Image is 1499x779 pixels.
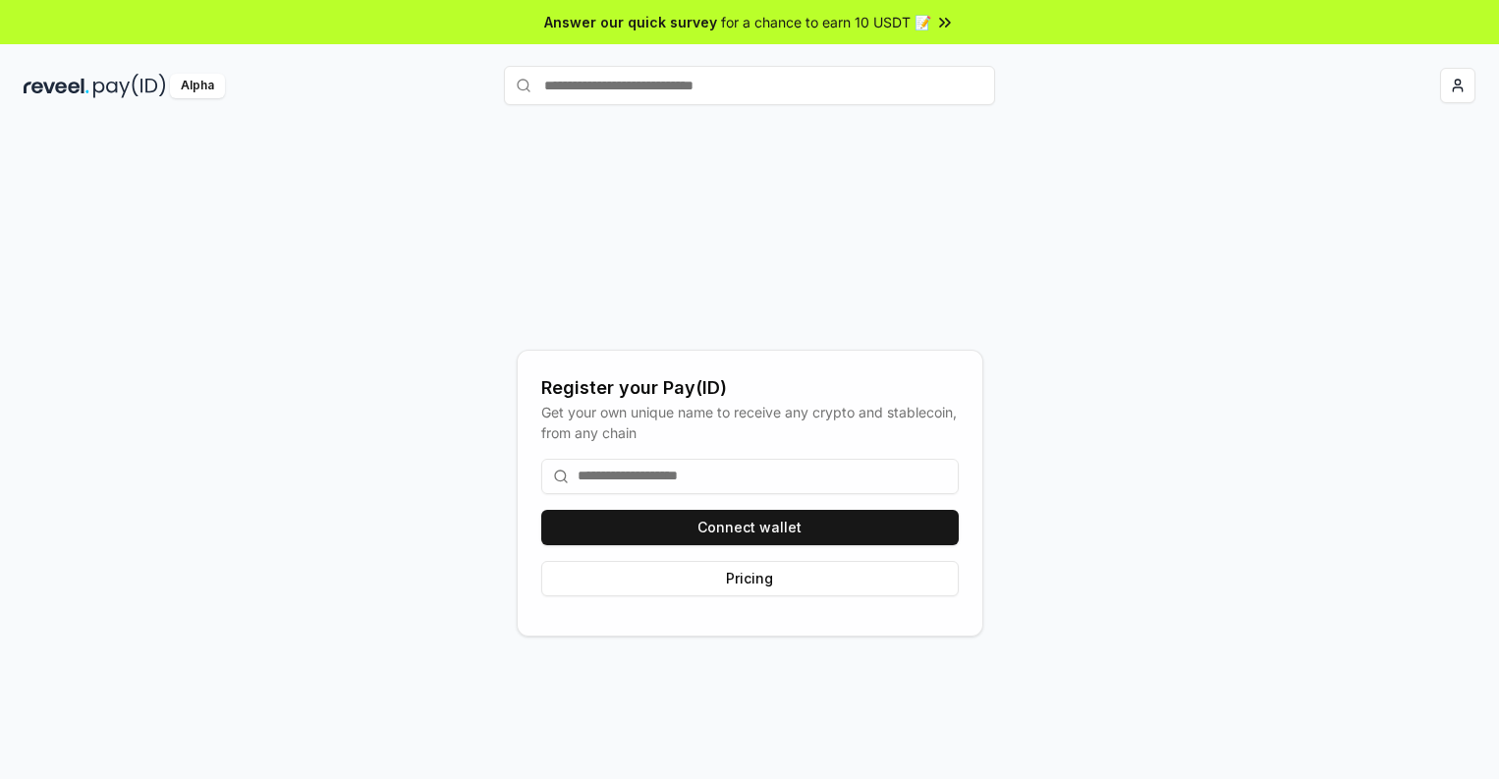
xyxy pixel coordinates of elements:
span: for a chance to earn 10 USDT 📝 [721,12,931,32]
img: pay_id [93,74,166,98]
div: Get your own unique name to receive any crypto and stablecoin, from any chain [541,402,959,443]
span: Answer our quick survey [544,12,717,32]
div: Register your Pay(ID) [541,374,959,402]
button: Pricing [541,561,959,596]
button: Connect wallet [541,510,959,545]
div: Alpha [170,74,225,98]
img: reveel_dark [24,74,89,98]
